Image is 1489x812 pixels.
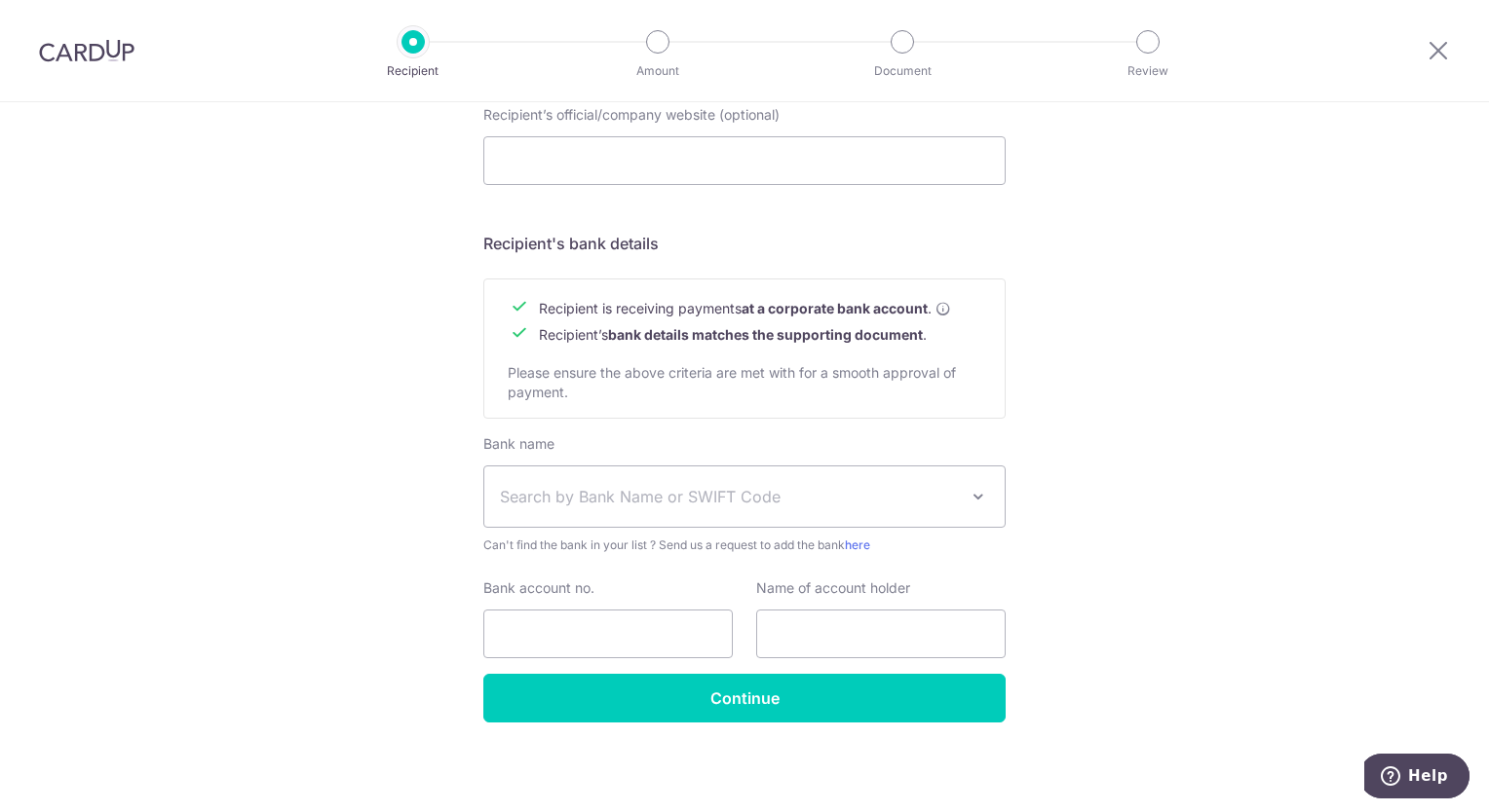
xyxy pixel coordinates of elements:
span: Search by Bank Name or SWIFT Code [500,485,958,508]
img: CardUp [39,39,134,62]
label: Bank account no. [483,578,594,598]
span: Help [44,14,84,31]
input: Continue [483,674,1006,722]
p: Review [1076,61,1220,81]
a: here [845,537,870,552]
h5: Recipient's bank details [483,232,1006,255]
p: Document [830,61,974,81]
b: bank details matches the supporting document [608,326,923,343]
span: Please ensure the above criteria are met with for a smooth approval of payment. [508,364,956,400]
label: Name of account holder [756,578,910,598]
p: Amount [586,61,730,81]
span: Recipient is receiving payments . [539,299,951,318]
span: Can't find the bank in your list ? Send us a request to add the bank [483,535,1006,555]
label: Recipient’s official/company website (optional) [483,105,780,125]
label: Bank name [483,434,554,454]
p: Recipient [341,61,485,81]
iframe: Opens a widget where you can find more information [1364,754,1470,802]
b: at a corporate bank account [742,299,928,318]
span: Recipient’s . [539,326,927,343]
